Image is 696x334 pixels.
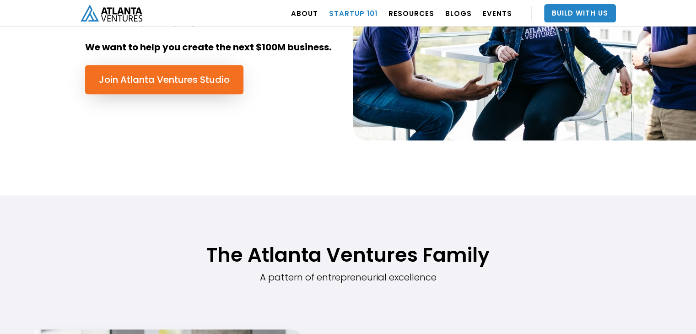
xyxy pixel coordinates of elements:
a: Startup 101 [329,0,378,26]
a: EVENTS [483,0,512,26]
a: ABOUT [291,0,318,26]
h1: The Atlanta Ventures Family [81,243,616,266]
div: A pattern of entrepreneurial excellence [81,271,616,284]
a: Join Atlanta Ventures Studio [85,65,243,94]
strong: We want to help you create the next $100M business. [85,41,331,54]
a: Build With Us [544,4,616,22]
a: RESOURCES [388,0,434,26]
a: BLOGS [445,0,472,26]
